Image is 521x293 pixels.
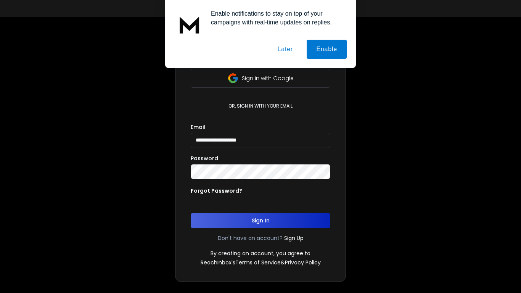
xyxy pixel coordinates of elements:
[285,259,321,266] a: Privacy Policy
[191,156,218,161] label: Password
[201,259,321,266] p: ReachInbox's &
[242,74,294,82] p: Sign in with Google
[218,234,283,242] p: Don't have an account?
[307,40,347,59] button: Enable
[268,40,302,59] button: Later
[191,213,330,228] button: Sign In
[284,234,304,242] a: Sign Up
[191,69,330,88] button: Sign in with Google
[211,250,310,257] p: By creating an account, you agree to
[174,9,205,40] img: notification icon
[191,124,205,130] label: Email
[235,259,281,266] a: Terms of Service
[225,103,296,109] p: or, sign in with your email
[191,187,242,195] p: Forgot Password?
[205,9,347,27] div: Enable notifications to stay on top of your campaigns with real-time updates on replies.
